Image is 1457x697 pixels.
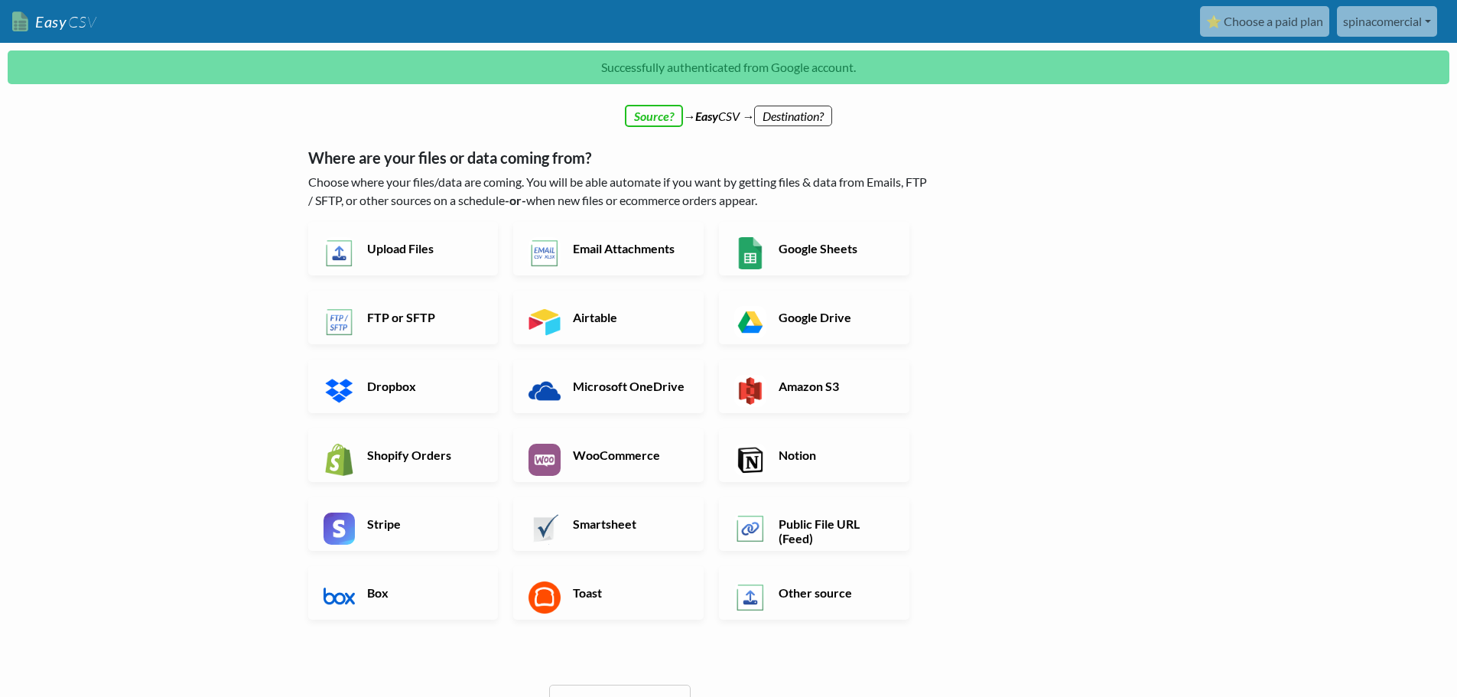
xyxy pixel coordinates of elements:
h6: Upload Files [363,241,483,256]
a: ⭐ Choose a paid plan [1200,6,1329,37]
a: Stripe [308,497,499,551]
h6: Shopify Orders [363,448,483,462]
img: Google Drive App & API [734,306,766,338]
h6: Stripe [363,516,483,531]
img: Public File URL App & API [734,513,766,545]
a: Google Sheets [719,222,909,275]
img: WooCommerce App & API [528,444,561,476]
h6: Public File URL (Feed) [775,516,895,546]
p: Choose where your files/data are coming. You will be able automate if you want by getting files &... [308,173,932,210]
a: Shopify Orders [308,428,499,482]
a: Google Drive [719,291,909,344]
img: Notion App & API [734,444,766,476]
a: spinacomercial [1337,6,1437,37]
div: → CSV → [293,92,1165,125]
h6: Toast [569,585,689,600]
a: Upload Files [308,222,499,275]
p: Successfully authenticated from Google account. [8,50,1449,84]
a: Box [308,566,499,620]
img: Dropbox App & API [324,375,356,407]
img: Email New CSV or XLSX File App & API [528,237,561,269]
a: Microsoft OneDrive [513,360,704,413]
a: Toast [513,566,704,620]
a: Notion [719,428,909,482]
a: WooCommerce [513,428,704,482]
a: Smartsheet [513,497,704,551]
h6: Other source [775,585,895,600]
a: Public File URL (Feed) [719,497,909,551]
img: Amazon S3 App & API [734,375,766,407]
h5: Where are your files or data coming from? [308,148,932,167]
img: Airtable App & API [528,306,561,338]
img: Stripe App & API [324,513,356,545]
h6: Smartsheet [569,516,689,531]
h6: Microsoft OneDrive [569,379,689,393]
a: EasyCSV [12,6,96,37]
b: -or- [505,193,526,207]
h6: Google Sheets [775,241,895,256]
a: Airtable [513,291,704,344]
h6: WooCommerce [569,448,689,462]
img: Google Sheets App & API [734,237,766,269]
img: Shopify App & API [324,444,356,476]
h6: FTP or SFTP [363,310,483,324]
a: Email Attachments [513,222,704,275]
h6: Google Drive [775,310,895,324]
img: Toast App & API [528,581,561,614]
a: FTP or SFTP [308,291,499,344]
img: Box App & API [324,581,356,614]
h6: Email Attachments [569,241,689,256]
h6: Box [363,585,483,600]
span: CSV [67,12,96,31]
h6: Dropbox [363,379,483,393]
a: Amazon S3 [719,360,909,413]
h6: Airtable [569,310,689,324]
a: Dropbox [308,360,499,413]
a: Other source [719,566,909,620]
img: Microsoft OneDrive App & API [528,375,561,407]
h6: Notion [775,448,895,462]
h6: Amazon S3 [775,379,895,393]
img: Other Source App & API [734,581,766,614]
img: Upload Files App & API [324,237,356,269]
img: Smartsheet App & API [528,513,561,545]
img: FTP or SFTP App & API [324,306,356,338]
